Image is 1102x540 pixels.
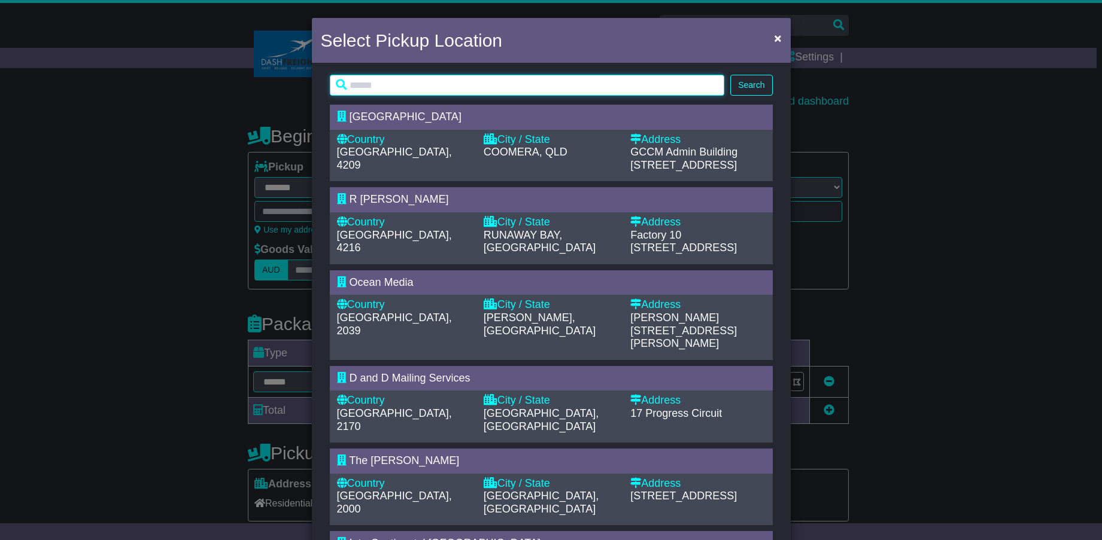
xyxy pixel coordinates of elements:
[484,490,599,515] span: [GEOGRAPHIC_DATA], [GEOGRAPHIC_DATA]
[350,193,449,205] span: R [PERSON_NAME]
[484,229,596,254] span: RUNAWAY BAY, [GEOGRAPHIC_DATA]
[630,216,765,229] div: Address
[350,372,470,384] span: D and D Mailing Services
[768,26,787,50] button: Close
[630,477,765,490] div: Address
[774,31,781,45] span: ×
[484,394,618,407] div: City / State
[630,490,737,502] span: [STREET_ADDRESS]
[349,454,459,466] span: The [PERSON_NAME]
[484,312,596,337] span: [PERSON_NAME], [GEOGRAPHIC_DATA]
[484,216,618,229] div: City / State
[337,133,472,147] div: Country
[337,216,472,229] div: Country
[630,229,681,241] span: Factory 10
[484,146,567,158] span: COOMERA, QLD
[484,407,599,432] span: [GEOGRAPHIC_DATA], [GEOGRAPHIC_DATA]
[630,312,737,349] span: [PERSON_NAME] [STREET_ADDRESS][PERSON_NAME]
[484,133,618,147] div: City / State
[730,75,772,96] button: Search
[630,394,765,407] div: Address
[350,111,462,123] span: [GEOGRAPHIC_DATA]
[630,146,737,158] span: GCCM Admin Building
[321,27,503,54] h4: Select Pickup Location
[337,229,452,254] span: [GEOGRAPHIC_DATA], 4216
[337,407,452,432] span: [GEOGRAPHIC_DATA], 2170
[630,133,765,147] div: Address
[630,159,737,171] span: [STREET_ADDRESS]
[337,312,452,337] span: [GEOGRAPHIC_DATA], 2039
[337,394,472,407] div: Country
[337,146,452,171] span: [GEOGRAPHIC_DATA], 4209
[484,477,618,490] div: City / State
[484,298,618,312] div: City / State
[337,298,472,312] div: Country
[337,490,452,515] span: [GEOGRAPHIC_DATA], 2000
[630,407,722,419] span: 17 Progress Circuit
[337,477,472,490] div: Country
[350,276,414,288] span: Ocean Media
[630,242,737,254] span: [STREET_ADDRESS]
[630,298,765,312] div: Address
